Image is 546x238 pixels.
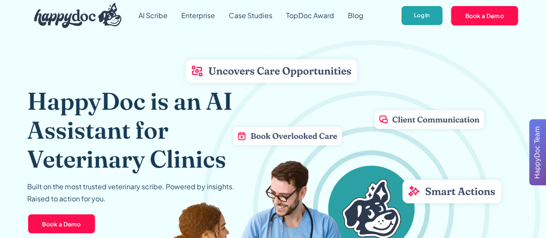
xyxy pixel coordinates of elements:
a: Book a Demo [450,5,519,26]
a: Log In [401,5,443,26]
a: Book a Demo [27,213,96,234]
h1: HappyDoc is an AI Assistant for Veterinary Clinics [27,86,248,174]
p: Built on the most trusted veterinary scribe. Powered by insights. Raised to action for you. [27,181,234,205]
a: home [27,1,121,30]
img: HappyDoc Logo: A happy dog with his ear up, listening. [34,3,121,28]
